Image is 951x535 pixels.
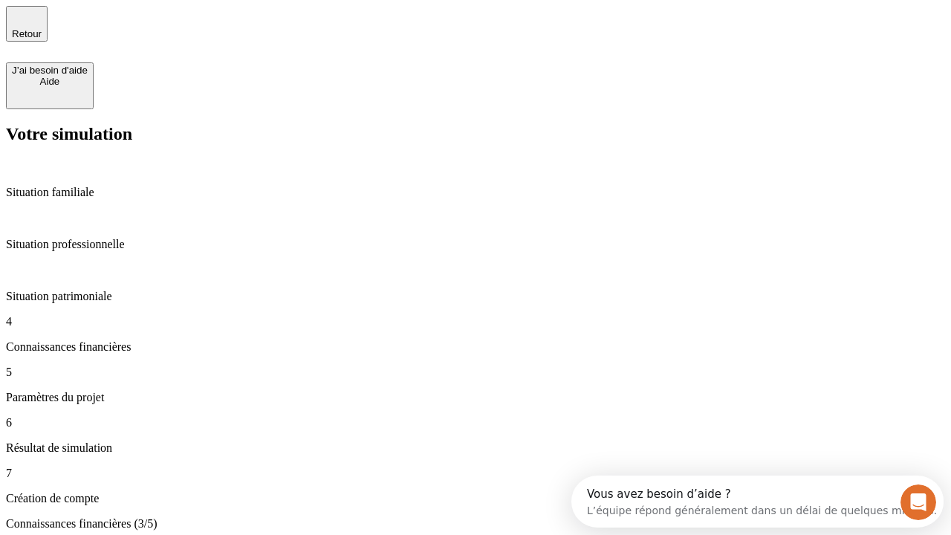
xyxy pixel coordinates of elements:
[571,476,944,528] iframe: Intercom live chat discovery launcher
[6,6,409,47] div: Ouvrir le Messenger Intercom
[6,441,945,455] p: Résultat de simulation
[6,467,945,480] p: 7
[6,315,945,328] p: 4
[12,65,88,76] div: J’ai besoin d'aide
[6,391,945,404] p: Paramètres du projet
[6,517,945,531] p: Connaissances financières (3/5)
[6,186,945,199] p: Situation familiale
[16,25,366,40] div: L’équipe répond généralement dans un délai de quelques minutes.
[6,124,945,144] h2: Votre simulation
[6,366,945,379] p: 5
[6,62,94,109] button: J’ai besoin d'aideAide
[6,6,48,42] button: Retour
[12,76,88,87] div: Aide
[6,238,945,251] p: Situation professionnelle
[6,416,945,429] p: 6
[16,13,366,25] div: Vous avez besoin d’aide ?
[6,340,945,354] p: Connaissances financières
[900,484,936,520] iframe: Intercom live chat
[12,28,42,39] span: Retour
[6,492,945,505] p: Création de compte
[6,290,945,303] p: Situation patrimoniale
